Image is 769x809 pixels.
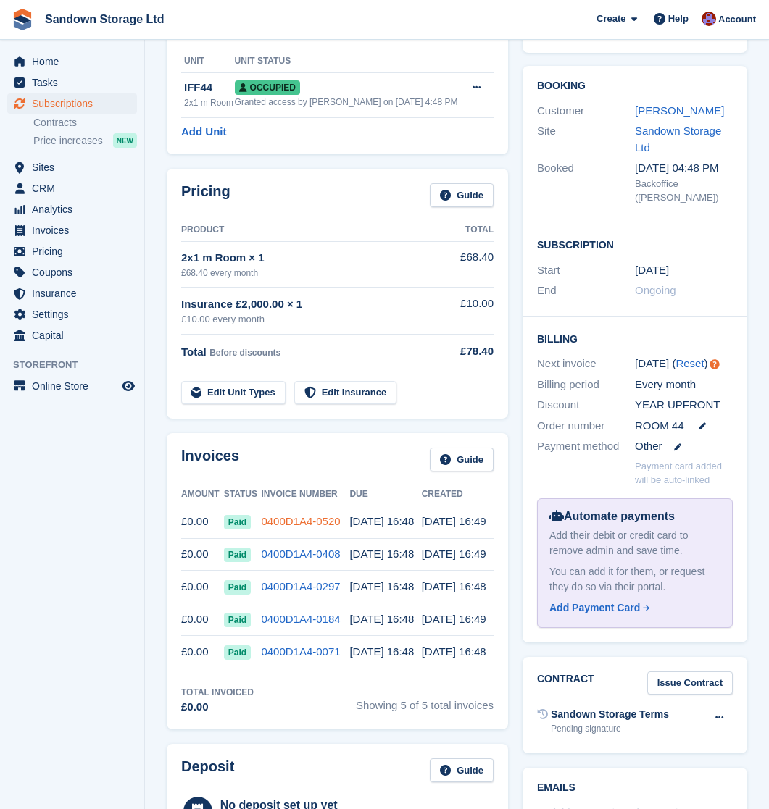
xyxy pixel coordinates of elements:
[32,262,119,282] span: Coupons
[537,782,733,794] h2: Emails
[430,448,494,471] a: Guide
[113,133,137,148] div: NEW
[224,483,262,506] th: Status
[224,580,251,595] span: Paid
[7,283,137,303] a: menu
[549,508,720,525] div: Automate payments
[452,219,494,242] th: Total
[635,177,733,205] div: Backoffice ([PERSON_NAME])
[537,262,635,279] div: Start
[635,418,684,435] span: ROOM 44
[718,12,756,27] span: Account
[422,613,486,625] time: 2025-06-19 15:49:13 UTC
[537,160,635,205] div: Booked
[32,51,119,72] span: Home
[537,356,635,372] div: Next invoice
[7,220,137,240] a: menu
[430,183,494,207] a: Guide
[13,358,144,372] span: Storefront
[32,220,119,240] span: Invoices
[537,397,635,414] div: Discount
[7,304,137,324] a: menu
[537,103,635,120] div: Customer
[32,178,119,198] span: CRM
[7,199,137,219] a: menu
[181,571,224,603] td: £0.00
[635,160,733,177] div: [DATE] 04:48 PM
[261,645,340,658] a: 0400D1A4-0071
[7,93,137,114] a: menu
[549,564,720,595] div: You can add it for them, or request they do so via their portal.
[635,377,733,393] div: Every month
[452,241,494,287] td: £68.40
[7,72,137,93] a: menu
[7,325,137,345] a: menu
[537,671,594,695] h2: Contract
[261,580,340,592] a: 0400D1A4-0297
[676,357,704,369] a: Reset
[668,12,689,26] span: Help
[181,219,452,242] th: Product
[224,548,251,562] span: Paid
[261,515,340,527] a: 0400D1A4-0520
[184,80,235,96] div: IFF44
[349,548,414,560] time: 2025-08-20 15:48:20 UTC
[349,483,421,506] th: Due
[349,580,414,592] time: 2025-07-20 15:48:20 UTC
[32,376,119,396] span: Online Store
[181,699,254,716] div: £0.00
[12,9,33,30] img: stora-icon-8386f47178a22dfd0bd8f6a31ec36ba5ce8667c1dd55bd0f319d3a0aa187defe.svg
[181,345,207,358] span: Total
[7,51,137,72] a: menu
[209,348,280,358] span: Before discounts
[537,237,733,251] h2: Subscription
[181,124,226,141] a: Add Unit
[7,178,137,198] a: menu
[422,515,486,527] time: 2025-09-19 15:49:07 UTC
[181,448,239,471] h2: Invoices
[537,377,635,393] div: Billing period
[635,262,669,279] time: 2025-05-19 00:00:00 UTC
[422,483,494,506] th: Created
[635,459,733,487] p: Payment card added will be auto-linked
[635,438,733,455] div: Other
[635,397,733,414] div: YEAR UPFRONT
[537,438,635,455] div: Payment method
[181,603,224,636] td: £0.00
[537,418,635,435] div: Order number
[181,758,234,782] h2: Deposit
[32,304,119,324] span: Settings
[7,262,137,282] a: menu
[224,613,251,627] span: Paid
[551,707,669,722] div: Sandown Storage Terms
[702,12,716,26] img: Chloe Lovelock-Brown
[356,686,494,716] span: Showing 5 of 5 total invoices
[537,123,635,156] div: Site
[261,548,340,560] a: 0400D1A4-0408
[181,483,224,506] th: Amount
[181,636,224,668] td: £0.00
[635,104,724,117] a: [PERSON_NAME]
[349,515,414,527] time: 2025-09-20 15:48:20 UTC
[349,613,414,625] time: 2025-06-20 15:48:20 UTC
[235,80,300,95] span: Occupied
[224,645,251,660] span: Paid
[181,267,452,280] div: £68.40 every month
[422,548,486,560] time: 2025-08-19 15:49:04 UTC
[294,381,397,405] a: Edit Insurance
[261,613,340,625] a: 0400D1A4-0184
[33,116,137,130] a: Contracts
[635,125,721,154] a: Sandown Storage Ltd
[537,331,733,345] h2: Billing
[33,133,137,148] a: Price increases NEW
[32,199,119,219] span: Analytics
[32,157,119,177] span: Sites
[181,250,452,267] div: 2x1 m Room × 1
[551,722,669,735] div: Pending signature
[32,241,119,261] span: Pricing
[184,96,235,109] div: 2x1 m Room
[452,288,494,335] td: £10.00
[32,72,119,93] span: Tasks
[430,758,494,782] a: Guide
[224,515,251,529] span: Paid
